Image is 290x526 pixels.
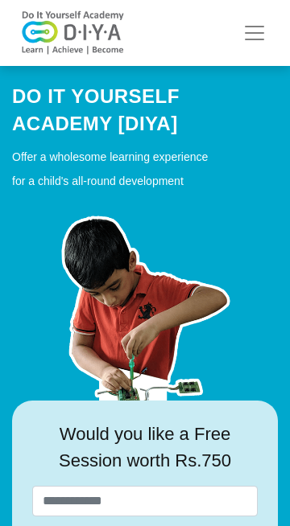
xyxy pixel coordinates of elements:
[32,421,258,486] div: Would you like a Free Session worth Rs.750
[13,10,134,55] img: logo-v2.png
[12,201,278,401] img: course-prod.png
[12,63,278,137] div: DO IT YOURSELF ACADEMY [DIYA]
[232,17,277,49] button: Toggle navigation
[12,145,278,193] div: Offer a wholesome learning experience for a child's all-round development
